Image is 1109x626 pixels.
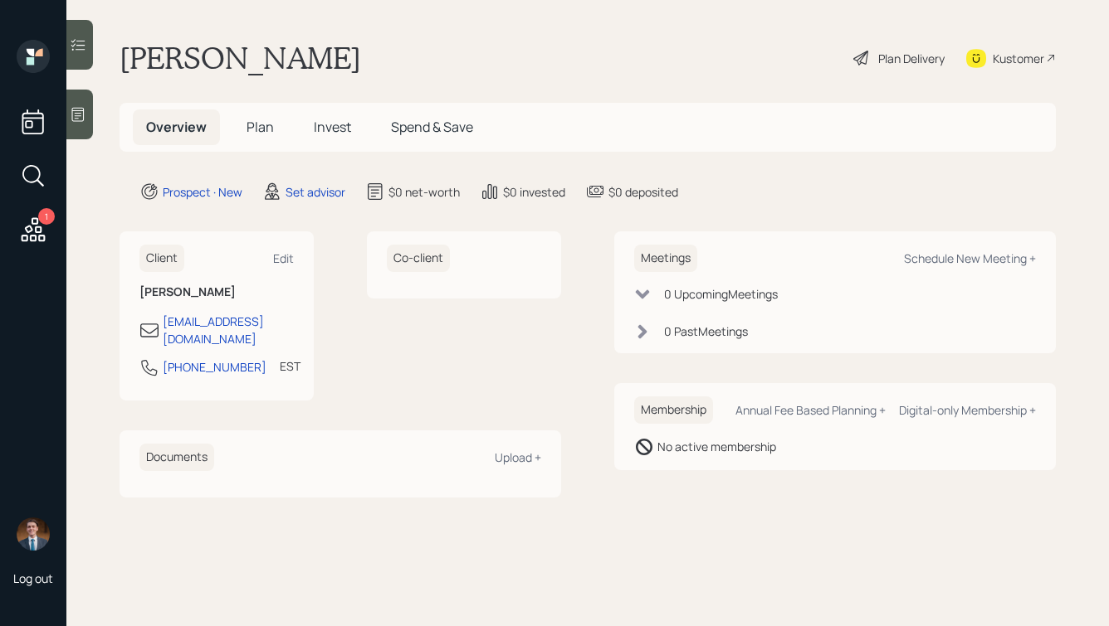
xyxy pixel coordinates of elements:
[904,250,1036,266] div: Schedule New Meeting +
[286,183,345,201] div: Set advisor
[163,358,266,376] div: [PHONE_NUMBER]
[503,183,565,201] div: $0 invested
[146,118,207,136] span: Overview
[280,357,300,375] div: EST
[634,245,697,272] h6: Meetings
[273,250,294,266] div: Edit
[993,50,1044,67] div: Kustomer
[608,183,678,201] div: $0 deposited
[391,118,473,136] span: Spend & Save
[139,245,184,272] h6: Client
[878,50,945,67] div: Plan Delivery
[247,118,274,136] span: Plan
[899,402,1036,418] div: Digital-only Membership +
[735,402,886,418] div: Annual Fee Based Planning +
[387,245,450,272] h6: Co-client
[163,313,294,347] div: [EMAIL_ADDRESS][DOMAIN_NAME]
[139,444,214,471] h6: Documents
[13,570,53,586] div: Log out
[495,449,541,465] div: Upload +
[139,285,294,299] h6: [PERSON_NAME]
[17,517,50,551] img: hunter_neumayer.jpg
[163,183,242,201] div: Prospect · New
[664,323,748,340] div: 0 Past Meeting s
[120,40,361,76] h1: [PERSON_NAME]
[388,183,460,201] div: $0 net-worth
[657,438,776,455] div: No active membership
[664,285,778,303] div: 0 Upcoming Meeting s
[314,118,351,136] span: Invest
[38,208,55,225] div: 1
[634,396,713,424] h6: Membership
